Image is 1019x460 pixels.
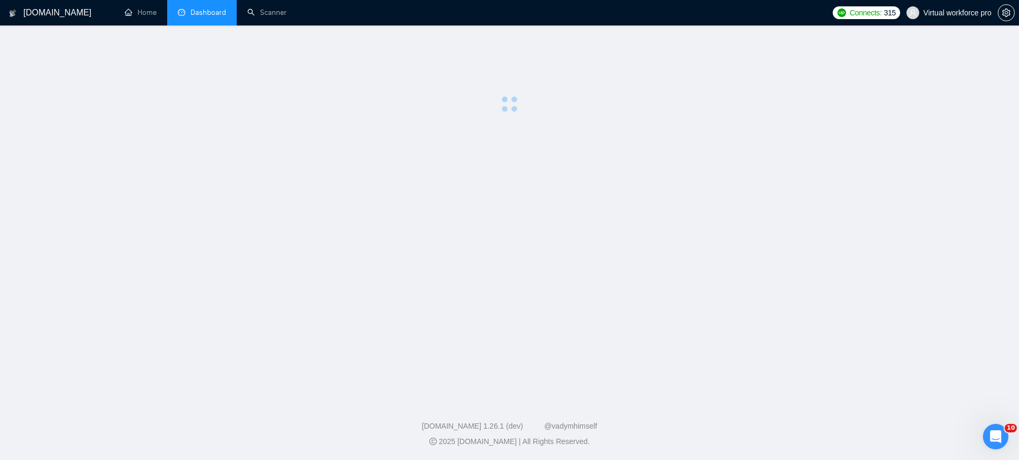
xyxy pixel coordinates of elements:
img: upwork-logo.png [837,8,846,17]
div: 2025 [DOMAIN_NAME] | All Rights Reserved. [8,436,1011,447]
a: setting [998,8,1015,17]
img: logo [9,5,16,22]
a: homeHome [125,8,157,17]
a: @vadymhimself [544,422,597,430]
span: copyright [429,438,437,445]
span: 315 [884,7,895,19]
span: setting [998,8,1014,17]
button: setting [998,4,1015,21]
span: 10 [1005,424,1017,432]
a: [DOMAIN_NAME] 1.26.1 (dev) [422,422,523,430]
span: Dashboard [191,8,226,17]
iframe: Intercom live chat [983,424,1008,449]
span: Connects: [850,7,882,19]
span: dashboard [178,8,185,16]
span: user [909,9,917,16]
a: searchScanner [247,8,287,17]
